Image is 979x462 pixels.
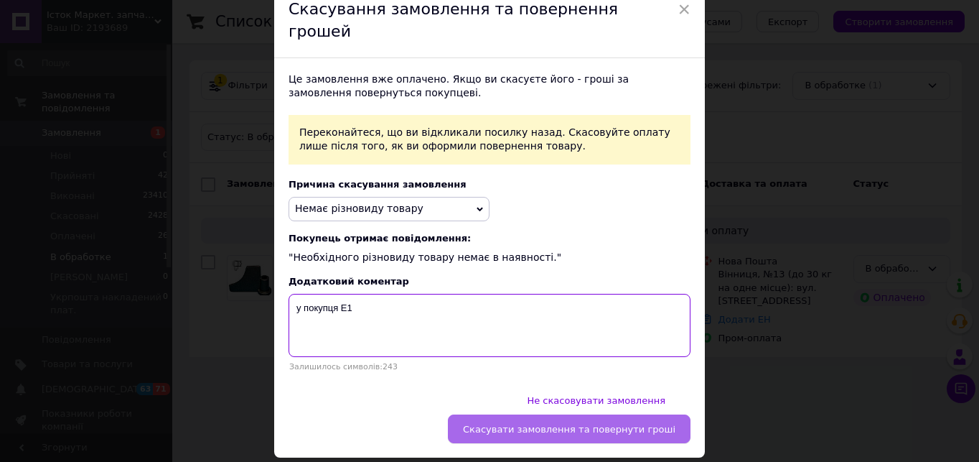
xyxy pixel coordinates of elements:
div: Причина скасування замовлення [289,179,690,190]
span: Не скасовувати замовлення [527,395,665,406]
div: Залишилось символів: 243 [289,362,690,371]
textarea: у покупця E1 [289,294,690,357]
div: Додатковий коментар [289,276,690,287]
span: Покупець отримає повідомлення: [289,233,690,244]
button: Скасувати замовлення та повернути гроші [448,415,690,443]
button: Не скасовувати замовлення [512,386,680,415]
div: Це замовлення вже оплачено. Якщо ви скасуєте його - гроші за замовлення повернуться покупцеві. [289,73,690,101]
span: Скасувати замовлення та повернути гроші [463,424,675,435]
div: Переконайтеся, що ви відкликали посилку назад. Скасовуйте оплату лише після того, як ви оформили ... [289,115,690,165]
div: "Необхідного різновиду товару немає в наявності." [289,233,690,265]
span: Немає різновиду товару [295,203,423,214]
